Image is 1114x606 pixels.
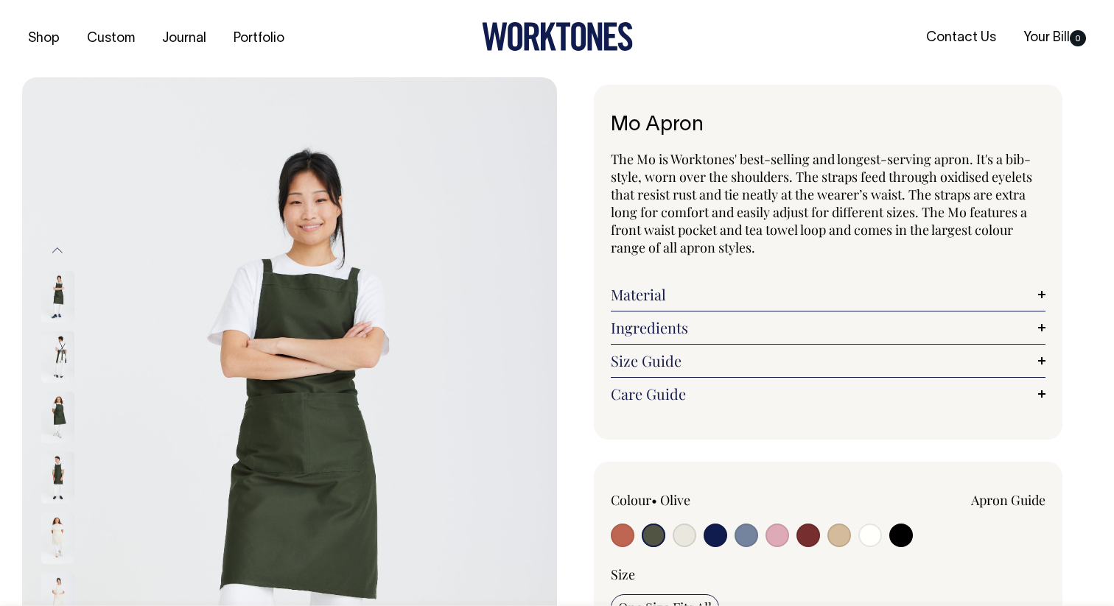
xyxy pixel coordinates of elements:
[1070,30,1086,46] span: 0
[41,331,74,383] img: olive
[156,27,212,51] a: Journal
[22,27,66,51] a: Shop
[41,452,74,504] img: olive
[41,392,74,443] img: olive
[611,286,1045,303] a: Material
[228,27,290,51] a: Portfolio
[611,319,1045,337] a: Ingredients
[920,26,1002,50] a: Contact Us
[41,271,74,323] img: olive
[611,352,1045,370] a: Size Guide
[1017,26,1092,50] a: Your Bill0
[611,114,1045,137] h1: Mo Apron
[611,150,1032,256] span: The Mo is Worktones' best-selling and longest-serving apron. It's a bib-style, worn over the shou...
[611,566,1045,583] div: Size
[660,491,690,509] label: Olive
[611,385,1045,403] a: Care Guide
[651,491,657,509] span: •
[971,491,1045,509] a: Apron Guide
[611,491,785,509] div: Colour
[81,27,141,51] a: Custom
[41,512,74,564] img: natural
[46,233,69,267] button: Previous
